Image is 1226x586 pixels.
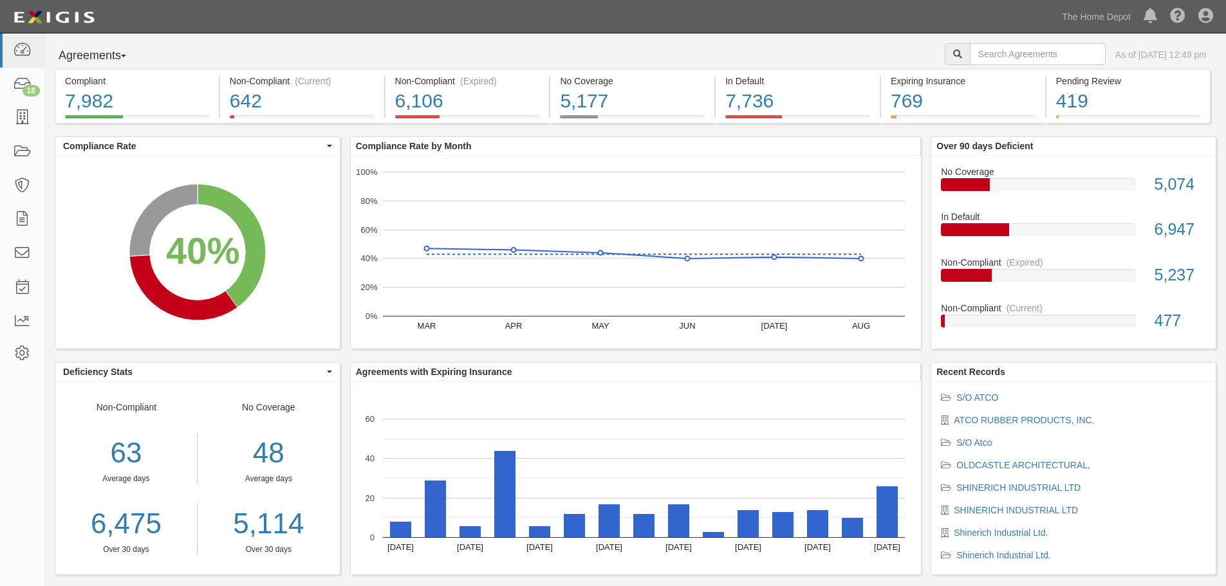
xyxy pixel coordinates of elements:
b: Agreements with Expiring Insurance [356,367,512,377]
text: [DATE] [665,542,692,552]
div: Average days [207,473,330,484]
text: 20 [365,493,374,502]
a: Expiring Insurance769 [881,115,1045,125]
div: Over 30 days [55,544,197,555]
text: MAY [591,321,609,331]
text: [DATE] [457,542,483,552]
text: [DATE] [596,542,622,552]
text: 0% [365,311,377,321]
text: 40 [365,453,374,463]
div: Non-Compliant [931,256,1216,269]
a: No Coverage5,177 [550,115,714,125]
a: Shinerich Industrial Ltd. [956,550,1050,560]
text: JUN [679,321,695,331]
button: Deficiency Stats [55,363,340,381]
text: 60 [365,414,374,424]
svg: A chart. [55,156,340,349]
div: 63 [55,433,197,473]
text: [DATE] [387,542,414,552]
b: Compliance Rate by Month [356,141,472,151]
div: Non-Compliant (Expired) [395,75,540,87]
div: 5,074 [1145,173,1216,196]
a: ATCO RUBBER PRODUCTS, INC. [954,415,1094,425]
span: Compliance Rate [63,140,324,152]
a: In Default7,736 [716,115,880,125]
a: 6,475 [55,504,197,544]
div: Average days [55,473,197,484]
div: 477 [1145,309,1216,333]
div: 40% [166,225,239,278]
a: In Default6,947 [941,210,1206,256]
div: 642 [230,87,375,115]
div: In Default [725,75,870,87]
a: The Home Depot [1055,4,1137,30]
div: 7,982 [65,87,209,115]
span: Deficiency Stats [63,365,324,378]
text: [DATE] [761,321,787,331]
b: Recent Records [936,367,1005,377]
div: (Expired) [1007,256,1043,269]
div: Non-Compliant (Current) [230,75,375,87]
text: 40% [360,253,377,263]
a: Shinerich Industrial Ltd. [954,527,1048,538]
text: 100% [356,167,378,177]
a: 5,114 [207,504,330,544]
div: In Default [931,210,1216,223]
text: 60% [360,224,377,234]
input: Search Agreements [970,43,1106,65]
a: Non-Compliant(Current)477 [941,302,1206,338]
div: Non-Compliant [931,302,1216,315]
div: Non-Compliant [55,401,198,555]
div: 7,736 [725,87,870,115]
text: 20% [360,282,377,292]
a: SHINERICH INDUSTRIAL LTD [954,505,1078,515]
div: 419 [1056,87,1200,115]
div: 5,237 [1145,264,1216,287]
a: SHINERICH INDUSTRIAL LTD [956,482,1081,493]
div: Expiring Insurance [891,75,1036,87]
div: 6,106 [395,87,540,115]
div: 6,947 [1145,218,1216,241]
text: [DATE] [874,542,900,552]
a: Non-Compliant(Expired)5,237 [941,256,1206,302]
div: As of [DATE] 12:49 pm [1115,48,1207,61]
a: Pending Review419 [1046,115,1211,125]
a: Non-Compliant(Current)642 [220,115,384,125]
div: 769 [891,87,1036,115]
i: Help Center - Complianz [1170,9,1185,24]
b: Over 90 days Deficient [936,141,1033,151]
img: logo-5460c22ac91f19d4615b14bd174203de0afe785f0fc80cf4dbbc73dc1793850b.png [10,6,98,29]
div: Pending Review [1056,75,1200,87]
svg: A chart. [351,381,921,574]
a: S/O Atco [956,437,992,448]
a: Non-Compliant(Expired)6,106 [385,115,550,125]
text: 80% [360,196,377,206]
button: Agreements [55,43,151,69]
div: (Expired) [460,75,497,87]
a: S/O ATCO [956,392,998,403]
svg: A chart. [351,156,921,349]
text: APR [505,321,522,331]
div: (Current) [295,75,331,87]
div: 5,177 [560,87,705,115]
div: Over 30 days [207,544,330,555]
div: Compliant [65,75,209,87]
div: No Coverage [560,75,705,87]
text: [DATE] [526,542,553,552]
a: OLDCASTLE ARCHITECTURAL, [956,460,1090,470]
a: Compliant7,982 [55,115,219,125]
a: No Coverage5,074 [941,165,1206,211]
text: [DATE] [735,542,761,552]
button: Compliance Rate [55,137,340,155]
text: AUG [852,321,870,331]
div: 18 [23,85,40,96]
div: (Current) [1007,302,1043,315]
div: No Coverage [198,401,340,555]
text: MAR [417,321,436,331]
div: No Coverage [931,165,1216,178]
